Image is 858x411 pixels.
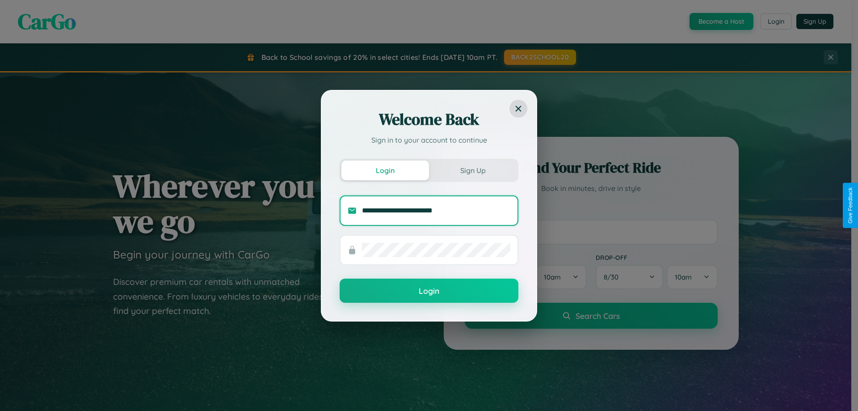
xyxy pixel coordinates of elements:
[340,109,518,130] h2: Welcome Back
[847,187,854,224] div: Give Feedback
[341,161,429,180] button: Login
[340,135,518,145] p: Sign in to your account to continue
[429,161,517,180] button: Sign Up
[340,279,518,303] button: Login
